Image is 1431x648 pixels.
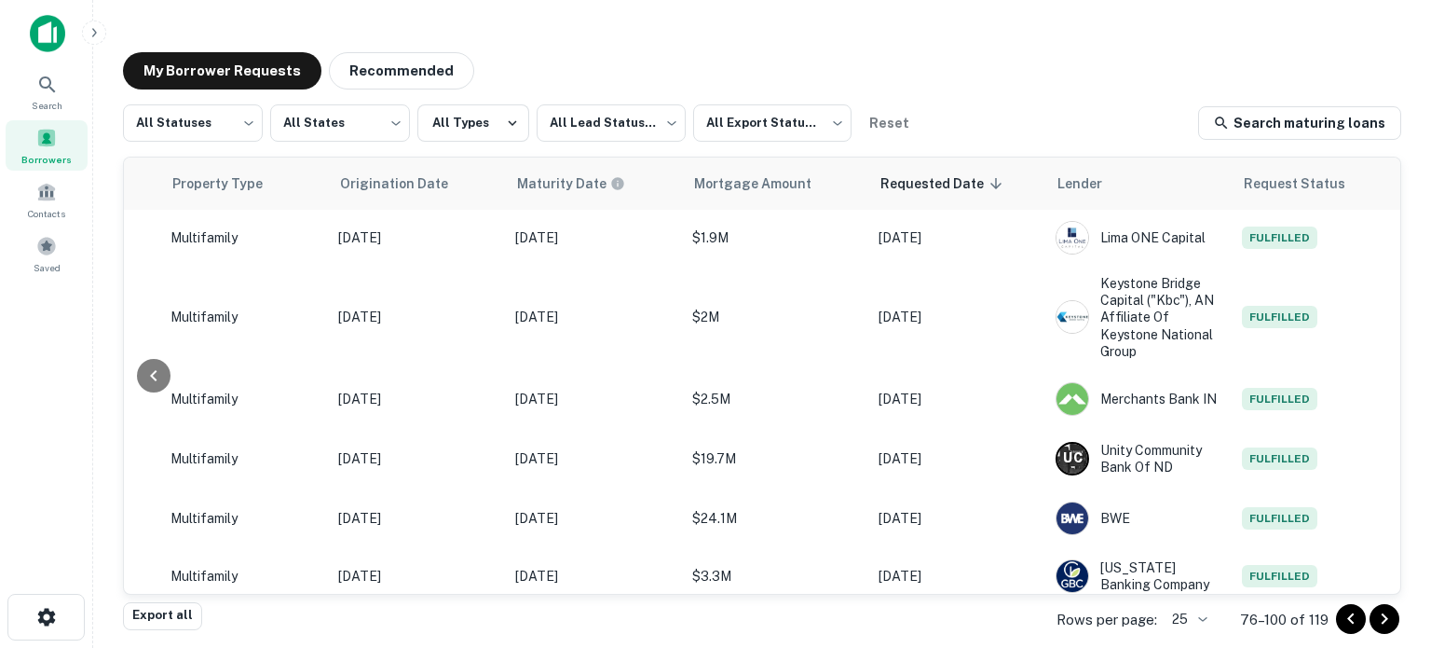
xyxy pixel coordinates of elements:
span: Contacts [28,206,65,221]
p: [DATE] [879,566,1037,586]
p: [DATE] [879,508,1037,529]
a: Contacts [6,174,88,225]
span: Maturity dates displayed may be estimated. Please contact the lender for the most accurate maturi... [517,173,649,194]
p: [DATE] [338,448,497,469]
p: Multifamily [170,227,320,248]
p: $24.1M [692,508,860,529]
img: picture [1056,503,1088,534]
th: Requested Date [869,158,1046,210]
span: Requested Date [880,172,1008,195]
span: Search [32,98,62,113]
p: [DATE] [879,448,1037,469]
h6: Maturity Date [517,173,606,194]
div: All States [270,99,410,147]
p: [DATE] [515,307,674,327]
p: $2.5M [692,389,860,409]
th: Lender [1046,158,1233,210]
p: [DATE] [879,227,1037,248]
div: Keystone Bridge Capital ("kbc"), AN Affiliate Of Keystone National Group [1056,275,1223,360]
p: Multifamily [170,448,320,469]
button: Export all [123,602,202,630]
p: [DATE] [338,389,497,409]
p: [DATE] [338,566,497,586]
button: My Borrower Requests [123,52,321,90]
span: Fulfilled [1242,565,1317,587]
p: Multifamily [170,307,320,327]
button: Recommended [329,52,474,90]
p: Multifamily [170,566,320,586]
div: Lima ONE Capital [1056,221,1223,255]
p: Multifamily [170,389,320,409]
p: $2M [692,307,860,327]
div: Merchants Bank IN [1056,382,1223,416]
p: 76–100 of 119 [1240,609,1329,631]
p: $3.3M [692,566,860,586]
p: [DATE] [515,389,674,409]
p: [DATE] [515,448,674,469]
img: picture [1056,222,1088,254]
div: Unity Community Bank Of ND [1056,442,1223,476]
div: 25 [1165,606,1210,633]
img: capitalize-icon.png [30,15,65,52]
span: Borrowers [21,152,72,167]
button: Go to next page [1370,604,1399,634]
p: [DATE] [879,389,1037,409]
th: Request Status [1233,158,1400,210]
span: Fulfilled [1242,227,1317,249]
a: Search maturing loans [1198,106,1401,140]
span: Property Type [172,172,287,195]
th: Property Type [161,158,329,210]
span: Fulfilled [1242,507,1317,530]
p: [DATE] [515,227,674,248]
div: BWE [1056,502,1223,535]
span: Mortgage Amount [694,172,836,195]
span: Lender [1057,172,1126,195]
th: Origination Date [329,158,506,210]
th: Maturity dates displayed may be estimated. Please contact the lender for the most accurate maturi... [506,158,683,210]
img: picture [1056,560,1088,592]
span: Saved [34,260,61,275]
span: Fulfilled [1242,448,1317,470]
img: picture [1056,383,1088,415]
th: Mortgage Amount [683,158,869,210]
p: [DATE] [338,307,497,327]
span: Origination Date [340,172,472,195]
p: $1.9M [692,227,860,248]
p: Rows per page: [1056,609,1157,631]
p: [DATE] [879,307,1037,327]
span: Request Status [1244,172,1370,195]
button: Go to previous page [1336,604,1366,634]
div: [US_STATE] Banking Company [1056,559,1223,593]
p: $19.7M [692,448,860,469]
div: All Statuses [123,99,263,147]
div: All Lead Statuses [537,99,686,147]
button: Reset [859,104,919,142]
p: [DATE] [515,508,674,529]
a: Borrowers [6,120,88,171]
button: All Types [417,104,529,142]
a: Saved [6,228,88,279]
p: U C [1063,448,1082,468]
iframe: Chat Widget [1338,499,1431,588]
span: Fulfilled [1242,306,1317,328]
img: picture [1056,301,1088,333]
span: Fulfilled [1242,388,1317,410]
a: Search [6,66,88,117]
div: Maturity dates displayed may be estimated. Please contact the lender for the most accurate maturi... [517,173,625,194]
p: [DATE] [338,508,497,529]
p: Multifamily [170,508,320,529]
p: [DATE] [338,227,497,248]
p: [DATE] [515,566,674,586]
div: All Export Statuses [693,99,852,147]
